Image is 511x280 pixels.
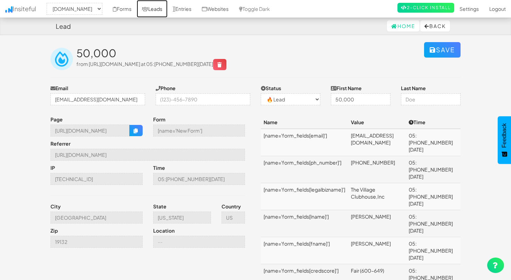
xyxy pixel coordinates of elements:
td: 05:[PHONE_NUMBER][DATE] [406,156,461,183]
input: -- [50,125,130,136]
input: John [331,93,390,105]
label: Phone [156,85,176,92]
label: Referrer [50,140,70,147]
td: [name='form_fields[email]'] [261,129,348,156]
th: Value [348,116,406,129]
label: Time [153,164,165,171]
label: Zip [50,227,58,234]
input: -- [222,212,245,224]
input: -- [153,173,245,185]
label: State [153,203,166,210]
input: -- [153,236,245,248]
label: First Name [331,85,362,92]
td: 05:[PHONE_NUMBER][DATE] [406,129,461,156]
label: IP [50,164,55,171]
td: [PHONE_NUMBER] [348,156,406,183]
input: -- [50,173,143,185]
td: [name='form_fields[fname]'] [261,237,348,264]
input: Doe [401,93,461,105]
th: Name [261,116,348,129]
span: from [URL][DOMAIN_NAME] at 05:[PHONE_NUMBER][DATE] [76,61,226,67]
button: Save [424,42,461,58]
td: The Village Clubhouse,Inc [348,183,406,210]
td: [PERSON_NAME] [348,210,406,237]
a: 2-Click Install [397,3,454,13]
label: Country [222,203,241,210]
img: insiteful-lead.png [50,48,73,70]
input: (123)-456-7890 [156,93,250,105]
td: 05:[PHONE_NUMBER][DATE] [406,183,461,210]
input: -- [153,212,211,224]
td: [EMAIL_ADDRESS][DOMAIN_NAME] [348,129,406,156]
label: Email [50,85,68,92]
td: 05:[PHONE_NUMBER][DATE] [406,210,461,237]
label: Location [153,227,175,234]
td: [PERSON_NAME] [348,237,406,264]
label: Status [261,85,281,92]
td: [name='form_fields[lname]'] [261,210,348,237]
label: Form [153,116,165,123]
td: 05:[PHONE_NUMBER][DATE] [406,237,461,264]
input: -- [50,149,245,161]
input: -- [50,212,143,224]
a: Home [387,20,420,32]
td: [name='form_fields[legalbizname]'] [261,183,348,210]
td: [name='form_fields[ph_number]'] [261,156,348,183]
label: Last Name [401,85,426,92]
img: icon.png [5,6,13,13]
label: City [50,203,61,210]
h2: 50,000 [76,47,424,59]
input: j@doe.com [50,93,145,105]
h4: Lead [56,23,71,30]
input: -- [153,125,245,136]
button: Feedback - Show survey [498,116,511,164]
th: Time [406,116,461,129]
label: Page [50,116,63,123]
button: Back [420,20,450,32]
span: Feedback [501,123,507,148]
input: -- [50,236,143,248]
